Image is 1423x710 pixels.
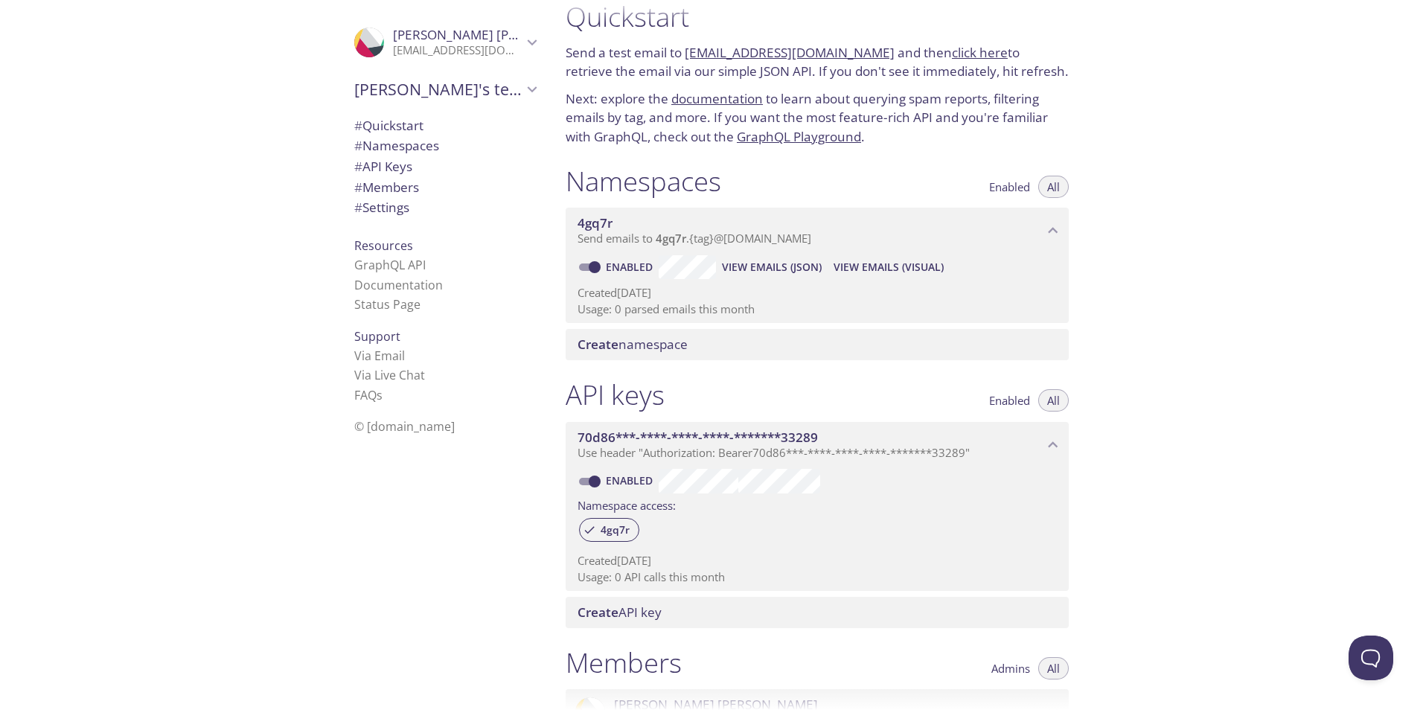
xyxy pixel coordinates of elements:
a: Enabled [604,473,659,487]
span: # [354,158,362,175]
span: [PERSON_NAME] [PERSON_NAME] [393,26,597,43]
h1: Members [566,646,682,679]
a: click here [952,44,1008,61]
div: Create API Key [566,597,1069,628]
button: Admins [982,657,1039,679]
span: View Emails (JSON) [722,258,822,276]
span: © [DOMAIN_NAME] [354,418,455,435]
span: namespace [578,336,688,353]
div: Create namespace [566,329,1069,360]
span: Quickstart [354,117,423,134]
button: Enabled [980,176,1039,198]
span: 4gq7r [592,523,639,537]
span: Support [354,328,400,345]
a: FAQ [354,387,383,403]
h1: API keys [566,378,665,412]
div: Members [342,177,548,198]
span: # [354,179,362,196]
span: API Keys [354,158,412,175]
button: All [1038,657,1069,679]
a: Enabled [604,260,659,274]
span: Send emails to . {tag} @[DOMAIN_NAME] [578,231,811,246]
div: Team Settings [342,197,548,218]
p: Usage: 0 parsed emails this month [578,301,1057,317]
a: GraphQL API [354,257,426,273]
div: Esteban García [342,18,548,67]
div: 4gq7r [579,518,639,542]
button: All [1038,389,1069,412]
div: 4gq7r namespace [566,208,1069,254]
span: [PERSON_NAME]'s team [354,79,522,100]
a: Via Live Chat [354,367,425,383]
span: # [354,117,362,134]
a: [EMAIL_ADDRESS][DOMAIN_NAME] [685,44,895,61]
div: API Keys [342,156,548,177]
span: s [377,387,383,403]
button: View Emails (JSON) [716,255,828,279]
div: Quickstart [342,115,548,136]
span: 4gq7r [578,214,613,231]
p: [EMAIL_ADDRESS][DOMAIN_NAME] [393,43,522,58]
a: GraphQL Playground [737,128,861,145]
p: Usage: 0 API calls this month [578,569,1057,585]
h1: Namespaces [566,164,721,198]
div: Esteban's team [342,70,548,109]
a: Documentation [354,277,443,293]
span: Settings [354,199,409,216]
p: Created [DATE] [578,553,1057,569]
p: Send a test email to and then to retrieve the email via our simple JSON API. If you don't see it ... [566,43,1069,81]
span: # [354,137,362,154]
button: All [1038,176,1069,198]
button: Enabled [980,389,1039,412]
span: 4gq7r [656,231,686,246]
a: Via Email [354,348,405,364]
p: Created [DATE] [578,285,1057,301]
a: documentation [671,90,763,107]
button: View Emails (Visual) [828,255,950,279]
span: # [354,199,362,216]
span: Namespaces [354,137,439,154]
a: Status Page [354,296,420,313]
span: API key [578,604,662,621]
span: Create [578,336,618,353]
iframe: Help Scout Beacon - Open [1349,636,1393,680]
span: Create [578,604,618,621]
div: Namespaces [342,135,548,156]
p: Next: explore the to learn about querying spam reports, filtering emails by tag, and more. If you... [566,89,1069,147]
span: Members [354,179,419,196]
label: Namespace access: [578,493,676,515]
span: Resources [354,237,413,254]
span: View Emails (Visual) [834,258,944,276]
